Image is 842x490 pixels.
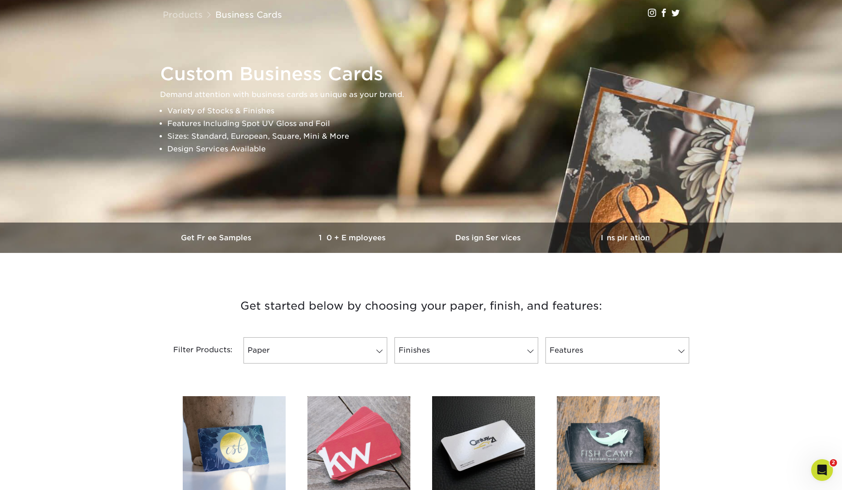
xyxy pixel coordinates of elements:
[285,233,421,242] h3: 10+ Employees
[545,337,689,364] a: Features
[557,223,693,253] a: Inspiration
[149,233,285,242] h3: Get Free Samples
[149,337,240,364] div: Filter Products:
[167,105,691,117] li: Variety of Stocks & Finishes
[830,459,837,466] span: 2
[421,233,557,242] h3: Design Services
[215,10,282,19] a: Business Cards
[160,63,691,85] h1: Custom Business Cards
[421,223,557,253] a: Design Services
[285,223,421,253] a: 10+ Employees
[243,337,387,364] a: Paper
[167,143,691,155] li: Design Services Available
[167,117,691,130] li: Features Including Spot UV Gloss and Foil
[811,459,833,481] iframe: Intercom live chat
[160,88,691,101] p: Demand attention with business cards as unique as your brand.
[163,10,203,19] a: Products
[149,223,285,253] a: Get Free Samples
[167,130,691,143] li: Sizes: Standard, European, Square, Mini & More
[394,337,538,364] a: Finishes
[557,233,693,242] h3: Inspiration
[156,286,686,326] h3: Get started below by choosing your paper, finish, and features:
